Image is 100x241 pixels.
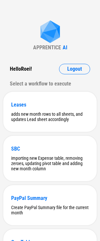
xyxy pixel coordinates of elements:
[11,205,89,215] div: Create PayPal Summary file for the current month
[67,66,82,72] span: Logout
[59,64,90,74] button: Logout
[11,195,89,201] div: PayPal Summary
[10,79,90,89] div: Select a workflow to execute
[11,156,89,171] div: importing new Expense table, removing zeroes, updating pivot table and adding new month column
[11,146,89,152] div: SBC
[10,64,32,74] div: Hello Roei !
[37,20,63,44] img: Apprentice AI
[11,102,89,108] div: Leases
[11,111,89,122] div: adds new month rows to all sheets, and updates Lead sheet accordingly
[33,44,61,51] div: APPRENTICE
[63,44,67,51] div: AI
